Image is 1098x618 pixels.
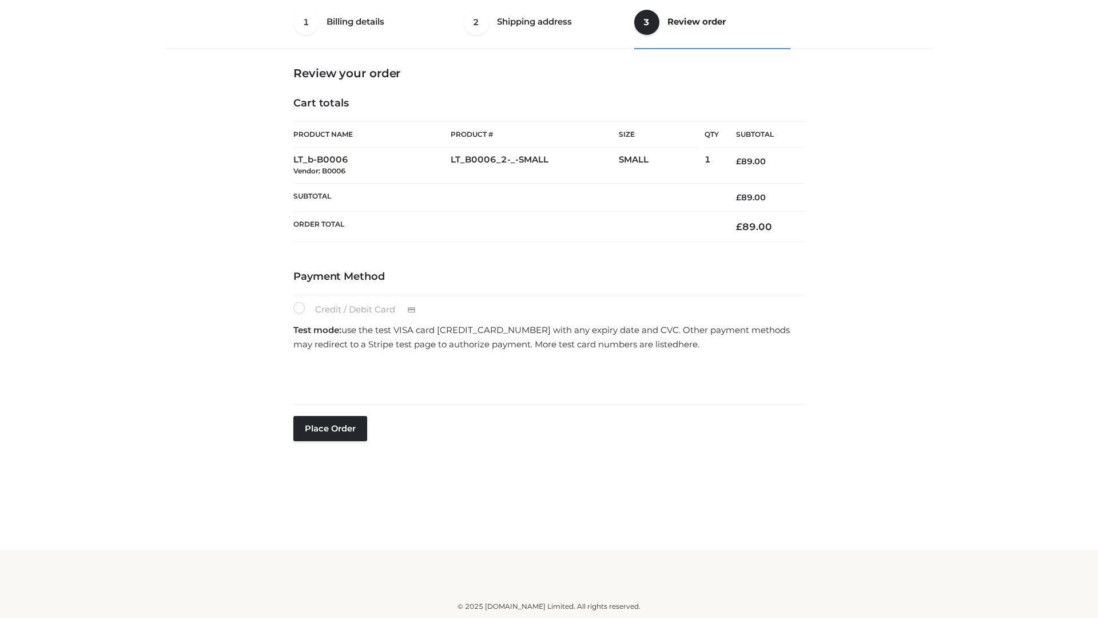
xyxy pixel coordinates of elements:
th: Subtotal [719,122,805,148]
p: use the test VISA card [CREDIT_CARD_NUMBER] with any expiry date and CVC. Other payment methods m... [293,323,805,352]
h4: Cart totals [293,97,805,110]
small: Vendor: B0006 [293,167,345,175]
th: Size [619,122,699,148]
th: Product Name [293,121,451,148]
img: Credit / Debit Card [401,303,422,317]
h4: Payment Method [293,271,805,283]
div: © 2025 [DOMAIN_NAME] Limited. All rights reserved. [170,601,928,612]
a: here [678,339,698,350]
bdi: 89.00 [736,221,772,232]
strong: Test mode: [293,324,341,335]
bdi: 89.00 [736,192,766,203]
th: Qty [705,121,719,148]
span: £ [736,156,741,167]
label: Credit / Debit Card [293,302,428,317]
iframe: Secure payment input frame [291,355,802,397]
th: Product # [451,121,619,148]
button: Place order [293,416,367,441]
td: LT_B0006_2-_-SMALL [451,148,619,184]
bdi: 89.00 [736,156,766,167]
td: SMALL [619,148,705,184]
td: LT_b-B0006 [293,148,451,184]
span: £ [736,221,742,232]
th: Subtotal [293,183,719,211]
h3: Review your order [293,66,805,80]
td: 1 [705,148,719,184]
span: £ [736,192,741,203]
th: Order Total [293,212,719,242]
